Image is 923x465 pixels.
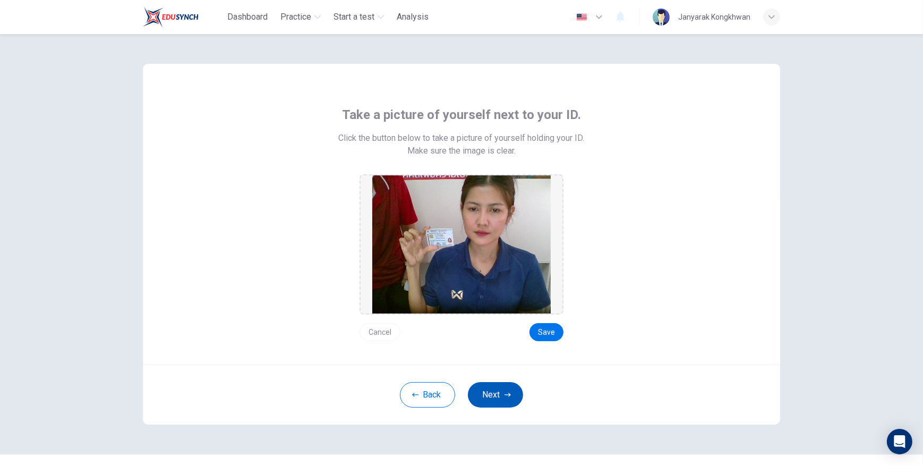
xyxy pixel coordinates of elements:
[143,6,199,28] img: Train Test logo
[223,7,272,27] button: Dashboard
[342,106,581,123] span: Take a picture of yourself next to your ID.
[372,175,551,314] img: preview screemshot
[653,9,670,26] img: Profile picture
[280,11,311,23] span: Practice
[392,7,433,27] button: Analysis
[887,429,912,454] div: Open Intercom Messenger
[468,382,523,408] button: Next
[334,11,374,23] span: Start a test
[407,145,516,157] span: Make sure the image is clear.
[529,323,563,341] button: Save
[397,11,429,23] span: Analysis
[143,6,223,28] a: Train Test logo
[575,13,588,21] img: en
[678,11,750,23] div: Janyarak Kongkhwan
[276,7,325,27] button: Practice
[227,11,268,23] span: Dashboard
[360,323,400,341] button: Cancel
[329,7,388,27] button: Start a test
[339,132,585,145] span: Click the button below to take a picture of yourself holding your ID.
[400,382,455,408] button: Back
